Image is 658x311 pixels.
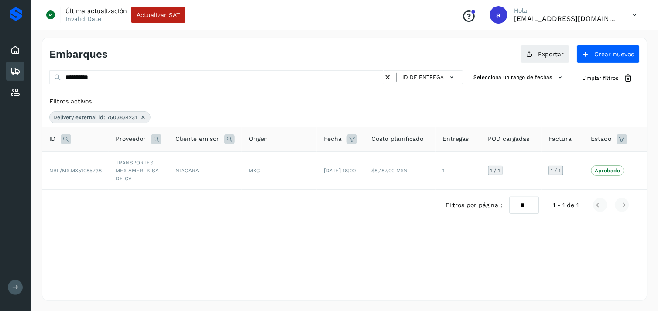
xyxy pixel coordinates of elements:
[490,168,500,173] span: 1 / 1
[49,167,102,174] span: NBL/MX.MX51085738
[65,7,127,15] p: Última actualización
[6,41,24,60] div: Inicio
[6,82,24,102] div: Proveedores
[583,74,619,82] span: Limpiar filtros
[49,97,640,106] div: Filtros activos
[400,71,459,84] button: ID de entrega
[577,45,640,63] button: Crear nuevos
[131,7,185,23] button: Actualizar SAT
[470,70,569,85] button: Selecciona un rango de fechas
[65,15,101,23] p: Invalid Date
[249,167,260,174] span: MXC
[521,45,570,63] button: Exportar
[109,151,168,189] td: TRANSPORTES MEX AMERI K SA DE CV
[553,201,579,210] span: 1 - 1 de 1
[137,12,180,18] span: Actualizar SAT
[538,51,564,57] span: Exportar
[443,134,469,144] span: Entregas
[371,134,424,144] span: Costo planificado
[549,134,572,144] span: Factura
[595,167,620,174] p: Aprobado
[436,151,481,189] td: 1
[49,111,151,123] div: Delivery external id: 7503834231
[591,134,612,144] span: Estado
[488,134,530,144] span: POD cargadas
[551,168,561,173] span: 1 / 1
[595,51,634,57] span: Crear nuevos
[324,134,342,144] span: Fecha
[6,62,24,81] div: Embarques
[634,151,654,189] td: -
[116,134,146,144] span: Proveedor
[403,73,444,81] span: ID de entrega
[49,48,108,61] h4: Embarques
[364,151,436,189] td: $8,787.00 MXN
[514,14,619,23] p: alejperez@niagarawater.com
[514,7,619,14] p: Hola,
[324,167,356,174] span: [DATE] 18:00
[249,134,268,144] span: Origen
[53,113,137,121] span: Delivery external id: 7503834231
[576,70,640,86] button: Limpiar filtros
[175,134,219,144] span: Cliente emisor
[49,134,55,144] span: ID
[446,201,503,210] span: Filtros por página :
[168,151,242,189] td: NIAGARA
